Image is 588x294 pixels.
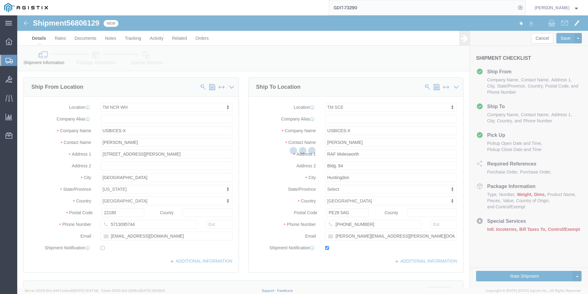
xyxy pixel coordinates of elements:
button: [PERSON_NAME] [534,4,580,11]
span: [DATE] 10:47:06 [73,289,98,292]
span: Mitchell Mattocks [534,4,570,11]
input: Search for shipment number, reference number [329,0,516,15]
span: [DATE] 09:39:01 [140,289,165,292]
a: Support [262,289,277,292]
span: Copyright © [DATE]-[DATE] Agistix Inc., All Rights Reserved [486,288,581,293]
span: Server: 2025.19.0-d447cefac8f [25,289,98,292]
span: Client: 2025.19.0-129fbcf [101,289,165,292]
a: Feedback [277,289,293,292]
img: logo [4,3,48,12]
